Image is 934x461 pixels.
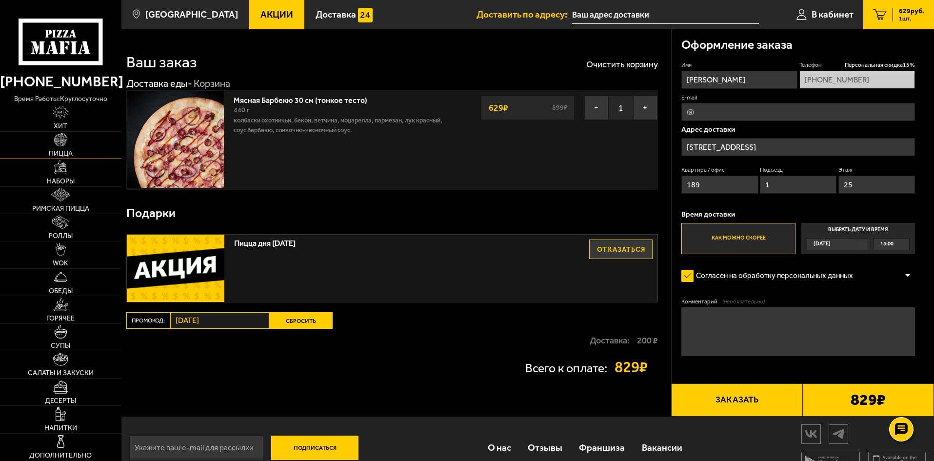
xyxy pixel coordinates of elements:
[126,55,197,70] h1: Ваш заказ
[234,235,553,247] span: Пицца дня [DATE]
[126,207,176,220] h3: Подарки
[681,266,863,286] label: Согласен на обработку персональных данных
[899,16,924,21] span: 1 шт.
[49,233,73,240] span: Роллы
[722,298,765,306] span: (необязательно)
[681,94,915,102] label: E-mail
[572,6,759,24] input: Ваш адрес доставки
[681,211,915,218] p: Время доставки
[681,103,915,121] input: @
[845,61,915,69] span: Персональная скидка 15 %
[28,370,94,377] span: Салаты и закуски
[49,288,73,295] span: Обеды
[681,39,793,51] h3: Оформление заказа
[32,205,89,212] span: Римская пицца
[584,96,609,120] button: −
[802,425,820,442] img: vk
[615,360,658,375] strong: 829 ₽
[899,8,924,15] span: 629 руб.
[358,8,373,22] img: 15daf4d41897b9f0e9f617042186c801.svg
[486,99,511,117] strong: 629 ₽
[829,425,848,442] img: tg
[838,166,915,174] label: Этаж
[551,104,569,111] s: 899 ₽
[760,166,836,174] label: Подъезд
[799,71,915,89] input: +7 (
[49,150,73,157] span: Пицца
[121,29,671,417] div: 0 0
[126,78,192,89] a: Доставка еды-
[260,10,293,19] span: Акции
[880,239,894,250] span: 15:00
[681,61,797,69] label: Имя
[46,315,75,322] span: Горячее
[126,312,170,329] label: Промокод:
[801,223,915,254] label: Выбрать дату и время
[45,398,76,404] span: Десерты
[681,298,915,306] label: Комментарий
[681,71,797,89] input: Имя
[681,223,795,254] label: Как можно скорее
[269,312,333,329] button: Сбросить
[54,123,67,130] span: Хит
[851,392,886,408] b: 829 ₽
[234,116,450,135] p: колбаски охотничьи, бекон, ветчина, моцарелла, пармезан, лук красный, соус барбекю, сливочно-чесн...
[44,425,77,432] span: Напитки
[234,93,377,105] a: Мясная Барбекю 30 см (тонкое тесто)
[51,342,70,349] span: Супы
[671,383,802,417] button: Заказать
[586,60,658,69] button: Очистить корзину
[29,452,92,459] span: Дополнительно
[47,178,75,185] span: Наборы
[53,260,68,267] span: WOK
[681,126,915,133] p: Адрес доставки
[814,239,831,250] span: [DATE]
[572,6,759,24] span: посёлок Парголово, Толубеевский проезд, 26к1, подъезд 1
[812,10,854,19] span: В кабинет
[271,436,359,460] button: Подписаться
[590,336,630,345] p: Доставка:
[799,61,915,69] label: Телефон
[637,336,658,345] strong: 200 ₽
[525,362,607,375] p: Всего к оплате:
[194,78,230,90] div: Корзина
[316,10,356,19] span: Доставка
[129,436,263,460] input: Укажите ваш e-mail для рассылки
[609,96,633,120] span: 1
[589,240,653,259] button: Отказаться
[681,166,758,174] label: Квартира / офис
[145,10,238,19] span: [GEOGRAPHIC_DATA]
[633,96,657,120] button: +
[477,10,572,19] span: Доставить по адресу:
[234,106,250,114] span: 440 г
